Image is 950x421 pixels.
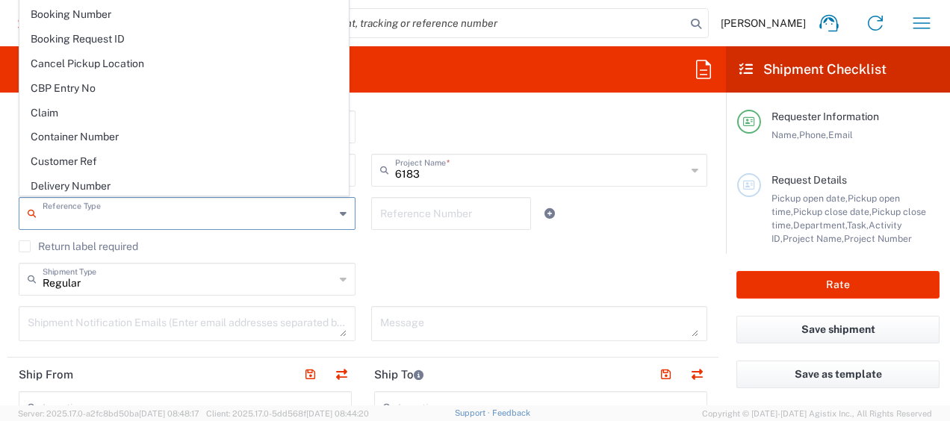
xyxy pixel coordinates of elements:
[539,203,560,224] a: Add Reference
[799,129,828,140] span: Phone,
[736,271,940,299] button: Rate
[721,16,806,30] span: [PERSON_NAME]
[736,361,940,388] button: Save as template
[20,175,348,198] span: Delivery Number
[374,367,423,382] h2: Ship To
[844,233,912,244] span: Project Number
[847,219,869,231] span: Task,
[20,150,348,173] span: Customer Ref
[772,174,847,186] span: Request Details
[736,316,940,343] button: Save shipment
[19,367,73,382] h2: Ship From
[772,193,848,204] span: Pickup open date,
[19,240,138,252] label: Return label required
[772,129,799,140] span: Name,
[793,219,847,231] span: Department,
[306,409,369,418] span: [DATE] 08:44:20
[18,60,189,78] h2: Desktop Shipment Request
[702,407,932,420] span: Copyright © [DATE]-[DATE] Agistix Inc., All Rights Reserved
[739,60,887,78] h2: Shipment Checklist
[492,408,530,417] a: Feedback
[783,233,844,244] span: Project Name,
[206,409,369,418] span: Client: 2025.17.0-5dd568f
[18,409,199,418] span: Server: 2025.17.0-a2fc8bd50ba
[299,9,686,37] input: Shipment, tracking or reference number
[20,102,348,125] span: Claim
[20,125,348,149] span: Container Number
[793,206,872,217] span: Pickup close date,
[455,408,492,417] a: Support
[828,129,853,140] span: Email
[139,409,199,418] span: [DATE] 08:48:17
[772,110,879,122] span: Requester Information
